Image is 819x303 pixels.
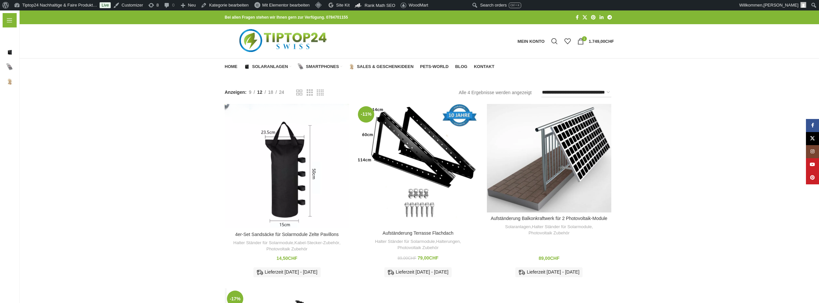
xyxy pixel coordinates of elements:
[266,89,276,96] a: 18
[455,64,468,69] span: Blog
[763,3,798,8] span: [PERSON_NAME]
[420,60,448,73] a: Pets-World
[605,39,614,44] span: CHF
[605,13,614,22] a: Telegram Social Link
[306,64,339,69] span: Smartphones
[806,119,819,132] a: Facebook Social Link
[225,24,343,58] img: Tiptop24 Nachhaltige & Faire Produkte
[266,246,308,252] a: Photovoltaik Zubehör
[233,240,293,246] a: Halter Ständer für Solarmodule
[515,267,583,277] div: Lieferzeit [DATE] - [DATE]
[298,64,304,70] img: Smartphones
[262,3,310,8] span: Mit Elementor bearbeiten
[418,255,439,261] bdi: 79,00
[397,256,416,261] bdi: 89,00
[510,4,520,7] span: Ctrl + K
[225,89,247,96] span: Anzeigen
[581,13,589,22] a: X Social Link
[349,64,355,70] img: Sales & Geschenkideen
[505,224,531,230] a: Solaranlagen
[548,35,561,48] a: Suche
[253,267,321,277] div: Lieferzeit [DATE] - [DATE]
[541,88,611,97] select: Shop-Reihenfolge
[235,232,339,237] a: 4er-Set Sandsäcke für Solarmodule Zelte Pavillons
[277,89,287,96] a: 24
[455,60,468,73] a: Blog
[296,89,302,97] a: Rasteransicht 2
[298,60,342,73] a: Smartphones
[244,64,250,70] img: Solaranlagen
[247,89,254,96] a: 9
[277,256,297,261] bdi: 14,50
[518,39,545,43] span: Mein Konto
[225,104,349,228] a: 4er-Set Sandsäcke für Solarmodule Zelte Pavillons
[225,64,237,69] span: Home
[244,60,291,73] a: Solaranlagen
[317,89,324,97] a: Rasteransicht 4
[408,256,416,261] span: CHF
[384,267,452,277] div: Lieferzeit [DATE] - [DATE]
[806,132,819,145] a: X Social Link
[538,256,559,261] bdi: 89,00
[434,2,471,9] img: Aufrufe der letzten 48 Stunden. Klicke hier für weitere Jetpack-Statistiken.
[574,35,617,48] a: 1 1.749,00CHF
[279,90,284,95] span: 24
[474,64,494,69] span: Kontakt
[550,256,559,261] span: CHF
[383,230,454,236] a: Aufständerung Terrasse Flachdach
[574,13,581,22] a: Facebook Social Link
[249,90,251,95] span: 9
[307,89,313,97] a: Rasteransicht 3
[100,2,111,8] a: Live
[806,145,819,158] a: Instagram Social Link
[806,171,819,184] a: Pinterest Social Link
[358,106,374,123] span: -11%
[357,64,413,69] span: Sales & Geschenkideen
[490,224,608,236] div: , ,
[221,60,498,73] div: Hauptnavigation
[397,245,439,251] a: Photovoltaik Zubehör
[491,216,607,221] a: Aufständerung Balkonkraftwerk für 2 Photovoltaik-Module
[365,3,395,8] span: Rank Math SEO
[295,240,339,246] a: Kabel-Stecker-Zubehör
[359,239,477,251] div: , ,
[528,230,570,236] a: Photovoltaik Zubehör
[225,60,237,73] a: Home
[532,224,592,230] a: Halter Ständer für Solarmodule
[582,36,587,41] span: 1
[429,255,439,261] span: CHF
[474,60,494,73] a: Kontakt
[589,39,614,44] bdi: 1.749,00
[252,64,288,69] span: Solaranlagen
[268,90,273,95] span: 18
[349,60,413,73] a: Sales & Geschenkideen
[589,13,598,22] a: Pinterest Social Link
[806,158,819,171] a: YouTube Social Link
[436,239,459,245] a: Halterungen
[255,89,265,96] a: 12
[336,3,349,8] span: Site Kit
[598,13,605,22] a: LinkedIn Social Link
[375,239,435,245] a: Halter Ständer für Solarmodule
[487,104,611,212] a: Aufständerung Balkonkraftwerk für 2 Photovoltaik-Module
[561,35,574,48] div: Meine Wunschliste
[257,90,263,95] span: 12
[514,35,548,48] a: Mein Konto
[288,256,297,261] span: CHF
[225,38,343,43] a: Logo der Website
[228,240,346,252] div: , ,
[420,64,448,69] span: Pets-World
[356,104,480,227] a: Aufständerung Terrasse Flachdach
[225,15,348,20] strong: Bei allen Fragen stehen wir Ihnen gern zur Verfügung. 0784701155
[459,89,532,96] p: Alle 4 Ergebnisse werden angezeigt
